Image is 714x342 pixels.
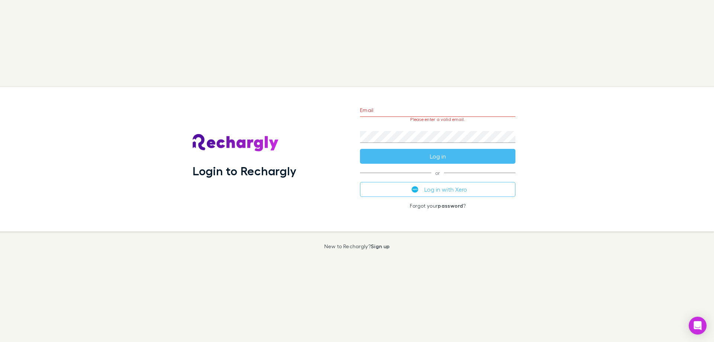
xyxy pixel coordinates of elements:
[371,243,390,249] a: Sign up
[360,203,515,209] p: Forgot your ?
[360,182,515,197] button: Log in with Xero
[360,149,515,164] button: Log in
[412,186,418,193] img: Xero's logo
[689,317,707,335] div: Open Intercom Messenger
[360,117,515,122] p: Please enter a valid email.
[324,243,390,249] p: New to Rechargly?
[438,202,463,209] a: password
[193,134,279,152] img: Rechargly's Logo
[193,164,296,178] h1: Login to Rechargly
